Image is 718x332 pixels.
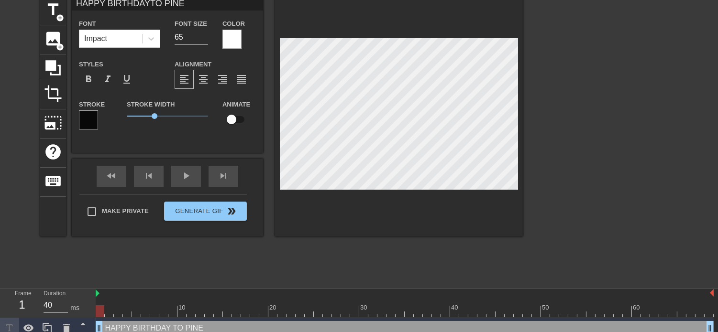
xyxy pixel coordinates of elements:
[44,114,62,132] span: photo_size_select_large
[143,170,155,182] span: skip_previous
[44,85,62,103] span: crop
[222,19,245,29] label: Color
[79,19,96,29] label: Font
[44,30,62,48] span: image
[44,172,62,190] span: keyboard
[164,202,247,221] button: Generate Gif
[633,303,641,312] div: 60
[168,205,243,217] span: Generate Gif
[226,205,238,217] span: double_arrow
[8,289,36,317] div: Frame
[106,170,117,182] span: fast_rewind
[178,74,190,85] span: format_align_left
[269,303,278,312] div: 20
[198,74,209,85] span: format_align_center
[542,303,551,312] div: 50
[217,74,228,85] span: format_align_right
[127,100,175,109] label: Stroke Width
[102,74,113,85] span: format_italic
[178,303,187,312] div: 10
[15,296,29,313] div: 1
[180,170,192,182] span: play_arrow
[102,206,149,216] span: Make Private
[44,291,66,297] label: Duration
[175,19,207,29] label: Font Size
[218,170,229,182] span: skip_next
[360,303,369,312] div: 30
[79,100,105,109] label: Stroke
[451,303,460,312] div: 40
[56,14,64,22] span: add_circle
[83,74,94,85] span: format_bold
[44,0,62,19] span: title
[79,60,103,69] label: Styles
[222,100,250,109] label: Animate
[710,289,714,297] img: bound-end.png
[44,143,62,161] span: help
[70,303,79,313] div: ms
[56,43,64,51] span: add_circle
[236,74,247,85] span: format_align_justify
[175,60,211,69] label: Alignment
[121,74,133,85] span: format_underline
[84,33,107,44] div: Impact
